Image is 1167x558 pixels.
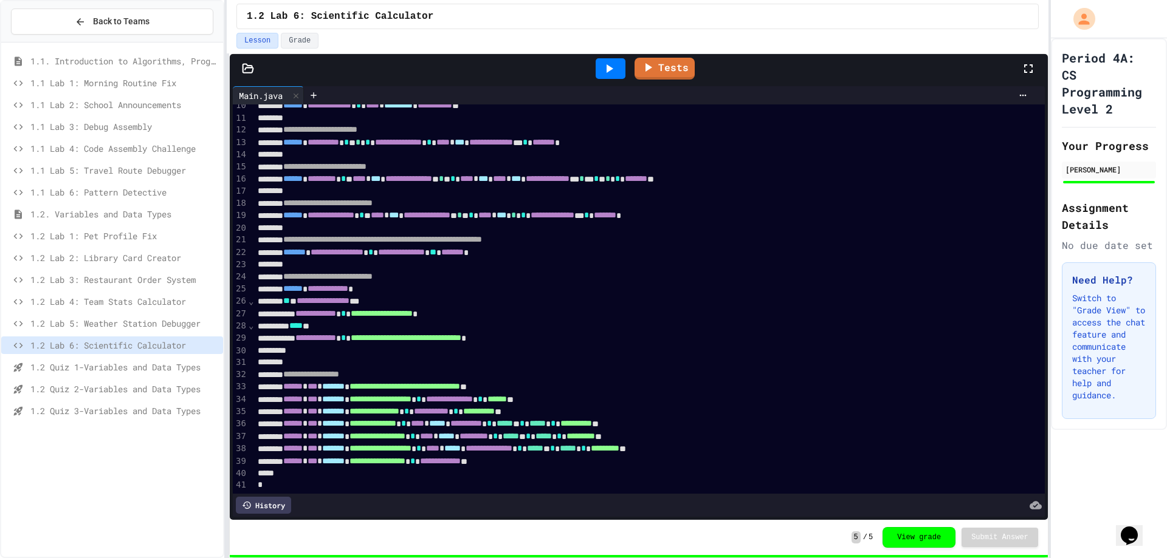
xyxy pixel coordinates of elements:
div: 38 [233,443,248,455]
h3: Need Help? [1072,273,1146,287]
div: 17 [233,185,248,197]
h1: Period 4A: CS Programming Level 2 [1062,49,1156,117]
span: 5 [869,532,873,542]
div: 36 [233,418,248,430]
div: Main.java [233,86,304,104]
span: Submit Answer [971,532,1028,542]
div: 26 [233,295,248,307]
span: 1.1 Lab 5: Travel Route Debugger [30,164,218,177]
div: 18 [233,197,248,209]
div: 34 [233,393,248,406]
span: 1.2 Lab 4: Team Stats Calculator [30,295,218,308]
span: 1.2 Lab 2: Library Card Creator [30,251,218,264]
div: History [236,497,291,514]
span: 1.1 Lab 3: Debug Assembly [30,120,218,133]
div: 21 [233,234,248,246]
div: 35 [233,406,248,418]
div: 29 [233,332,248,344]
h2: Your Progress [1062,137,1156,154]
div: 22 [233,247,248,259]
span: Fold line [248,296,254,306]
div: No due date set [1062,238,1156,253]
button: View grade [883,527,955,548]
div: [PERSON_NAME] [1065,164,1152,175]
span: Back to Teams [93,15,150,28]
div: 12 [233,124,248,136]
div: 25 [233,283,248,295]
span: 1.1 Lab 4: Code Assembly Challenge [30,142,218,155]
span: 1.2 Lab 1: Pet Profile Fix [30,230,218,242]
span: 1.2 Quiz 1-Variables and Data Types [30,361,218,373]
div: 27 [233,308,248,320]
div: 37 [233,430,248,443]
div: 13 [233,137,248,149]
span: 1.2 Quiz 2-Variables and Data Types [30,383,218,395]
button: Lesson [236,33,278,49]
div: 11 [233,112,248,124]
div: 20 [233,222,248,234]
div: My Account [1061,5,1098,33]
a: Tests [635,58,695,80]
div: 39 [233,455,248,468]
div: 31 [233,356,248,369]
button: Back to Teams [11,9,213,35]
div: 10 [233,100,248,112]
p: Switch to "Grade View" to access the chat feature and communicate with your teacher for help and ... [1072,292,1146,401]
div: Main.java [233,89,289,102]
div: 30 [233,345,248,357]
div: 24 [233,271,248,283]
div: 33 [233,381,248,393]
div: 14 [233,149,248,161]
button: Submit Answer [962,528,1038,547]
span: 1.2 Lab 5: Weather Station Debugger [30,317,218,330]
span: 1.2 Quiz 3-Variables and Data Types [30,404,218,417]
div: 19 [233,209,248,222]
div: 16 [233,173,248,185]
h2: Assignment Details [1062,199,1156,233]
div: 15 [233,161,248,173]
div: 41 [233,479,248,491]
span: 1.1. Introduction to Algorithms, Programming, and Compilers [30,55,218,67]
div: 28 [233,320,248,332]
span: 1.2 Lab 6: Scientific Calculator [30,339,218,352]
div: 32 [233,369,248,381]
span: 1.1 Lab 2: School Announcements [30,98,218,111]
iframe: chat widget [1116,509,1155,546]
span: 5 [852,531,861,543]
div: 23 [233,259,248,271]
span: 1.1 Lab 6: Pattern Detective [30,186,218,199]
span: / [863,532,867,542]
span: 1.2 Lab 6: Scientific Calculator [247,9,433,24]
span: Fold line [248,321,254,330]
span: 1.2. Variables and Data Types [30,208,218,220]
span: 1.1 Lab 1: Morning Routine Fix [30,77,218,89]
button: Grade [281,33,318,49]
div: 40 [233,468,248,480]
span: 1.2 Lab 3: Restaurant Order System [30,273,218,286]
